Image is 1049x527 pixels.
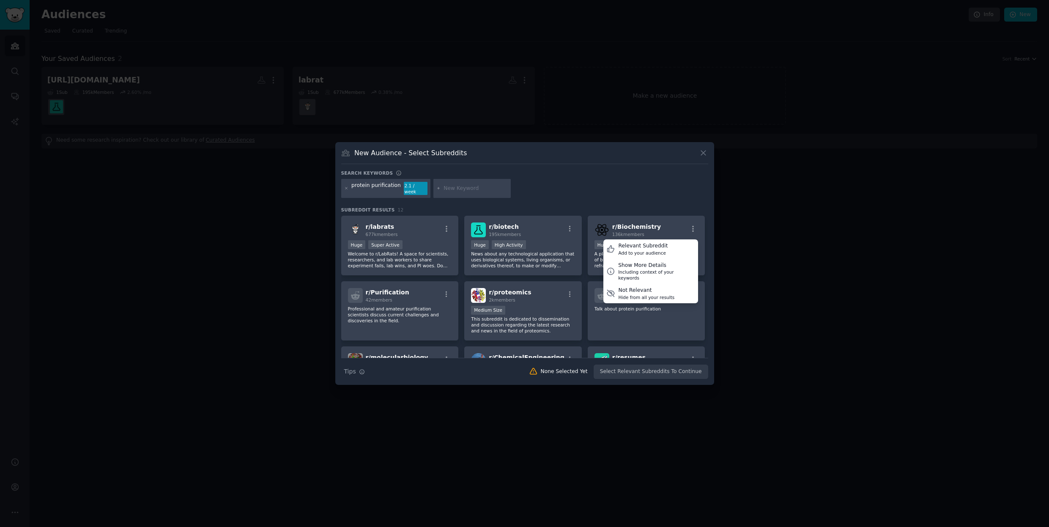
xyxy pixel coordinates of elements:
div: None Selected Yet [541,368,588,376]
div: Show More Details [618,262,695,269]
div: Not Relevant [618,287,674,294]
div: Relevant Subreddit [618,242,668,250]
span: r/ proteomics [489,289,531,296]
img: Biochemistry [594,222,609,237]
img: resumes [594,353,609,368]
span: 12 [398,207,404,212]
span: r/ ChemicalEngineering [489,354,564,361]
img: labrats [348,222,363,237]
div: Hide from all your results [618,294,674,300]
span: 42 members [366,297,392,302]
p: This subreddit is dedicated to dissemination and discussion regarding the latest research and new... [471,316,575,334]
div: High Activity [492,240,526,249]
span: 2k members [489,297,515,302]
span: r/ molecularbiology [366,354,428,361]
h3: New Audience - Select Subreddits [354,148,467,157]
input: New Keyword [444,185,508,192]
span: r/ labrats [366,223,394,230]
span: 677k members [366,232,398,237]
span: Tips [344,367,356,376]
div: Huge [471,240,489,249]
div: Huge [594,240,612,249]
img: biotech [471,222,486,237]
div: Add to your audience [618,250,668,256]
img: proteomics [471,288,486,303]
img: molecularbiology [348,353,363,368]
p: News about any technological application that uses biological systems, living organisms, or deriv... [471,251,575,269]
div: Including context of your keywords [618,269,695,281]
div: protein purification [351,182,401,195]
p: Talk about protein purification [594,306,698,312]
span: Subreddit Results [341,207,395,213]
span: r/ Purification [366,289,409,296]
span: r/ biotech [489,223,519,230]
span: 195k members [489,232,521,237]
p: Welcome to r/LabRats! A space for scientists, researchers, and lab workers to share experiment fa... [348,251,452,269]
div: Medium Size [471,306,505,315]
button: Tips [341,364,368,379]
p: Professional and amateur purification scientists discuss current challenges and discoveries in th... [348,306,452,324]
img: ChemicalEngineering [471,353,486,368]
div: Super Active [368,240,403,249]
span: r/ resumes [612,354,646,361]
p: A place to post news and discuss the frontiers of biochemistry and biotechnology. Please refrain ... [594,251,698,269]
span: 136k members [612,232,644,237]
div: 2.1 / week [404,182,427,195]
h3: Search keywords [341,170,393,176]
div: Huge [348,240,366,249]
span: r/ Biochemistry [612,223,661,230]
